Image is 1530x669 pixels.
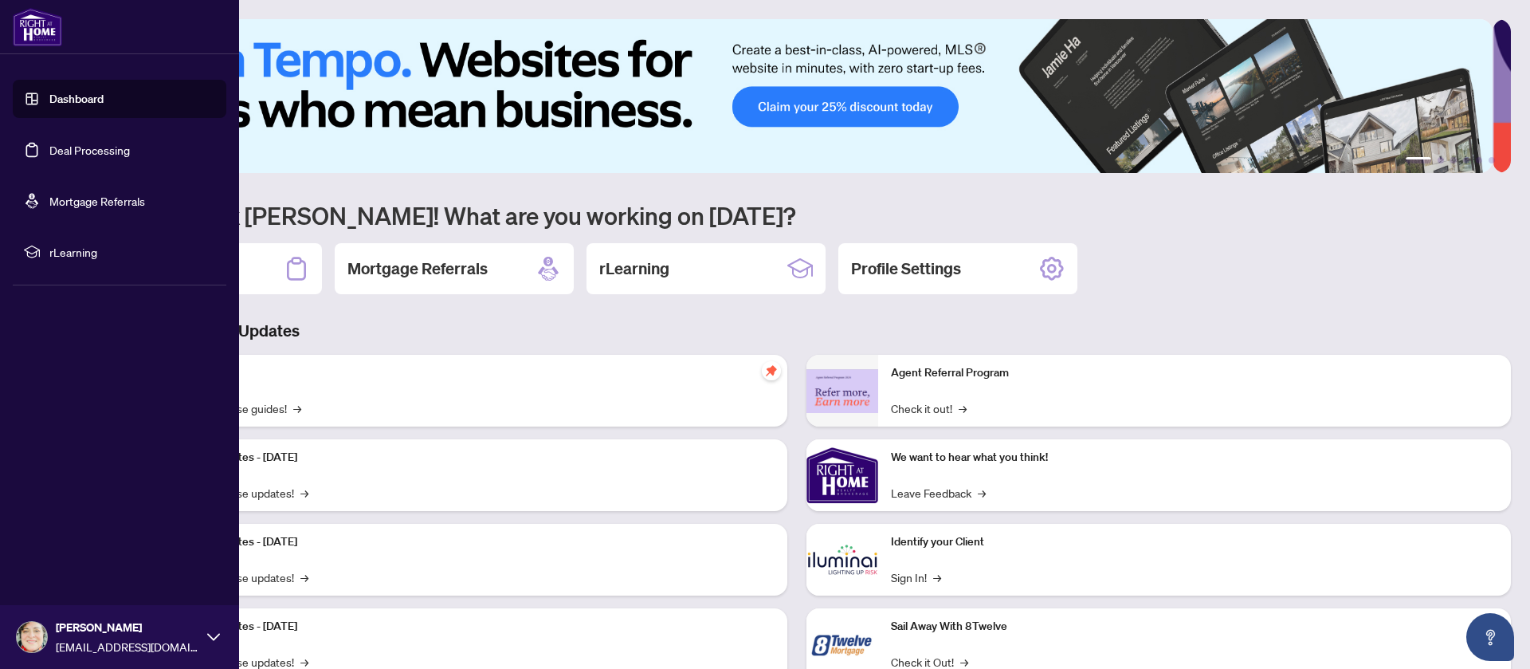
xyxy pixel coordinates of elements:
a: Deal Processing [49,143,130,157]
span: pushpin [762,361,781,380]
span: → [293,399,301,417]
button: 1 [1406,157,1431,163]
button: 2 [1438,157,1444,163]
img: We want to hear what you think! [806,439,878,511]
span: [PERSON_NAME] [56,619,199,636]
span: → [933,569,941,586]
p: Sail Away With 8Twelve [891,618,1498,636]
a: Check it out!→ [891,399,967,417]
span: rLearning [49,243,215,261]
h2: Mortgage Referrals [347,258,488,280]
p: Platform Updates - [DATE] [167,449,775,466]
button: 4 [1463,157,1469,163]
button: Open asap [1466,613,1514,661]
span: → [300,569,308,586]
h2: rLearning [599,258,669,280]
span: → [300,484,308,502]
span: → [959,399,967,417]
img: logo [13,8,62,46]
button: 6 [1489,157,1495,163]
span: [EMAIL_ADDRESS][DOMAIN_NAME] [56,638,199,655]
p: We want to hear what you think! [891,449,1498,466]
img: Agent Referral Program [806,369,878,413]
a: Leave Feedback→ [891,484,986,502]
p: Platform Updates - [DATE] [167,533,775,551]
img: Profile Icon [17,622,47,652]
h3: Brokerage & Industry Updates [83,320,1511,342]
a: Sign In!→ [891,569,941,586]
a: Dashboard [49,92,104,106]
h1: Welcome back [PERSON_NAME]! What are you working on [DATE]? [83,200,1511,230]
a: Mortgage Referrals [49,194,145,208]
p: Platform Updates - [DATE] [167,618,775,636]
img: Slide 0 [83,19,1493,173]
p: Agent Referral Program [891,364,1498,382]
button: 5 [1476,157,1482,163]
p: Identify your Client [891,533,1498,551]
h2: Profile Settings [851,258,961,280]
button: 3 [1450,157,1457,163]
p: Self-Help [167,364,775,382]
span: → [978,484,986,502]
img: Identify your Client [806,524,878,596]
